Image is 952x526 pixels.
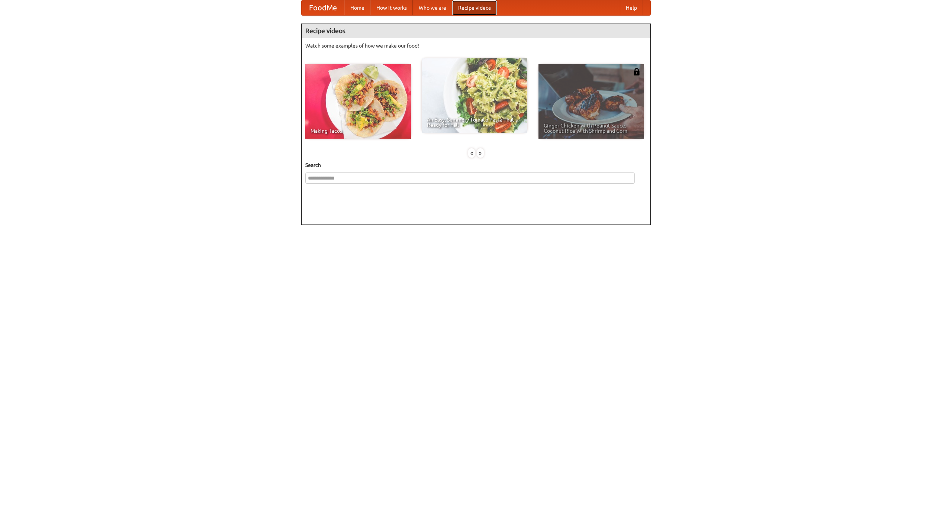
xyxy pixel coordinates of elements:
p: Watch some examples of how we make our food! [305,42,647,49]
span: Making Tacos [311,128,406,133]
a: FoodMe [302,0,344,15]
a: Home [344,0,370,15]
a: Making Tacos [305,64,411,139]
h4: Recipe videos [302,23,650,38]
a: How it works [370,0,413,15]
a: Who we are [413,0,452,15]
a: Recipe videos [452,0,497,15]
a: An Easy, Summery Tomato Pasta That's Ready for Fall [422,58,527,133]
h5: Search [305,161,647,169]
div: » [477,148,484,158]
span: An Easy, Summery Tomato Pasta That's Ready for Fall [427,117,522,128]
img: 483408.png [633,68,640,75]
a: Help [620,0,643,15]
div: « [468,148,475,158]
